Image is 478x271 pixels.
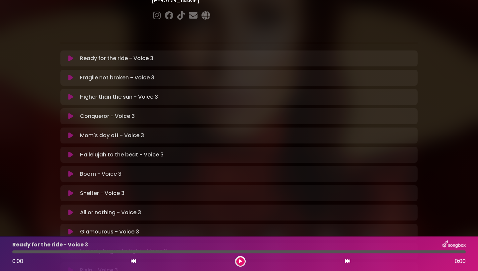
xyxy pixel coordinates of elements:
[442,240,466,249] img: songbox-logo-white.png
[80,54,153,62] p: Ready for the ride - Voice 3
[12,241,88,249] p: Ready for the ride - Voice 3
[80,209,141,217] p: All or nothing - Voice 3
[80,228,139,236] p: Glamourous - Voice 3
[455,257,466,265] span: 0:00
[80,74,154,82] p: Fragile not broken - Voice 3
[80,132,144,139] p: Mom's day off - Voice 3
[12,257,23,265] span: 0:00
[80,151,164,159] p: Hallelujah to the beat - Voice 3
[80,112,135,120] p: Conqueror - Voice 3
[80,189,124,197] p: Shelter - Voice 3
[80,170,121,178] p: Boom - Voice 3
[80,93,158,101] p: Higher than the sun - Voice 3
